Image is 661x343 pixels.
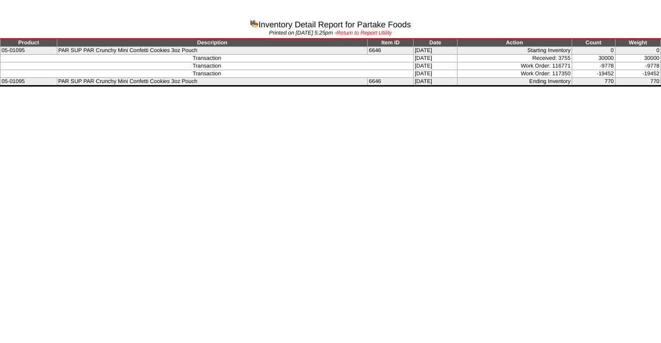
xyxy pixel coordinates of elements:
td: 0 [615,47,660,55]
img: graph.gif [250,19,258,27]
td: PAR SUP PAR Crunchy Mini Confetti Cookies 3oz Pouch [57,47,368,55]
td: Transaction [1,70,414,78]
td: Action [457,39,572,47]
td: 30000 [615,55,660,62]
td: Work Order: 117350 [457,70,572,78]
td: Received: 3755 [457,55,572,62]
td: 6646 [368,47,414,55]
td: 05-01095 [1,78,57,86]
td: 0 [572,47,615,55]
td: Work Order: 116771 [457,62,572,70]
td: Description [57,39,368,47]
td: [DATE] [414,62,458,70]
td: 770 [615,78,660,86]
td: Transaction [1,62,414,70]
td: [DATE] [414,55,458,62]
td: 05-01095 [1,47,57,55]
td: Starting Inventory [457,47,572,55]
td: 30000 [572,55,615,62]
td: -19452 [572,70,615,78]
td: 6646 [368,78,414,86]
a: Return to Report Utility [336,30,392,36]
td: -9778 [572,62,615,70]
td: -9778 [615,62,660,70]
td: Item ID [368,39,414,47]
td: -19452 [615,70,660,78]
td: Product [1,39,57,47]
td: PAR SUP PAR Crunchy Mini Confetti Cookies 3oz Pouch [57,78,368,86]
td: [DATE] [414,47,458,55]
td: Weight [615,39,660,47]
td: 770 [572,78,615,86]
td: [DATE] [414,70,458,78]
td: Date [414,39,458,47]
td: Ending Inventory [457,78,572,86]
td: Count [572,39,615,47]
td: Transaction [1,55,414,62]
td: [DATE] [414,78,458,86]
